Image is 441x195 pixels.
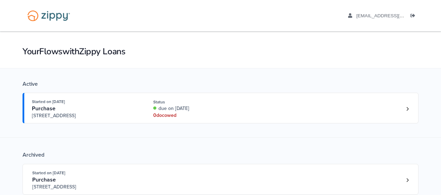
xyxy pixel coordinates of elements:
[32,112,138,119] span: [STREET_ADDRESS]
[153,112,246,119] div: 0 doc owed
[32,170,65,175] span: Started on [DATE]
[32,176,56,183] span: Purchase
[32,105,55,112] span: Purchase
[356,13,436,18] span: chiltonjp26@gmail.com
[32,184,138,191] span: [STREET_ADDRESS]
[153,99,246,105] div: Status
[23,151,418,158] div: Archived
[23,93,418,123] a: Open loan 4231650
[410,13,418,20] a: Log out
[23,164,418,195] a: Open loan 4178210
[153,105,246,112] div: due on [DATE]
[32,99,65,104] span: Started on [DATE]
[402,104,413,114] a: Loan number 4231650
[402,175,413,185] a: Loan number 4178210
[23,7,75,25] img: Logo
[23,46,418,57] h1: Your Flows with Zippy Loans
[23,81,418,87] div: Active
[348,13,436,20] a: edit profile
